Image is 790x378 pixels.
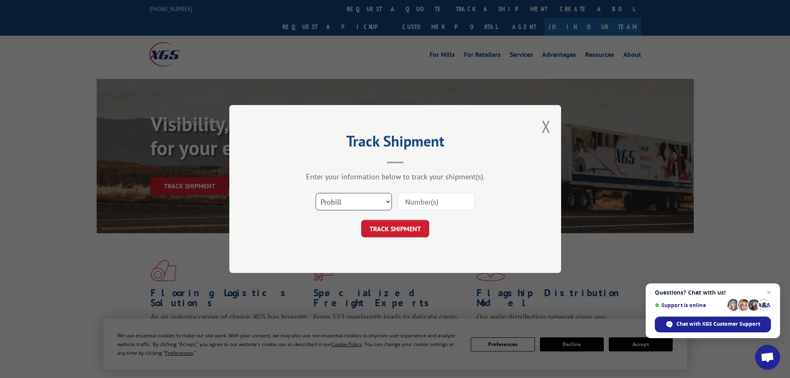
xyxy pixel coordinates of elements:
[655,289,771,296] span: Questions? Chat with us!
[755,345,780,370] div: Open chat
[271,172,520,181] div: Enter your information below to track your shipment(s).
[764,288,774,298] span: Close chat
[271,135,520,151] h2: Track Shipment
[361,220,429,237] button: TRACK SHIPMENT
[398,193,474,210] input: Number(s)
[676,320,760,328] span: Chat with XGS Customer Support
[542,115,551,137] button: Close modal
[655,317,771,332] div: Chat with XGS Customer Support
[655,302,724,308] span: Support is online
